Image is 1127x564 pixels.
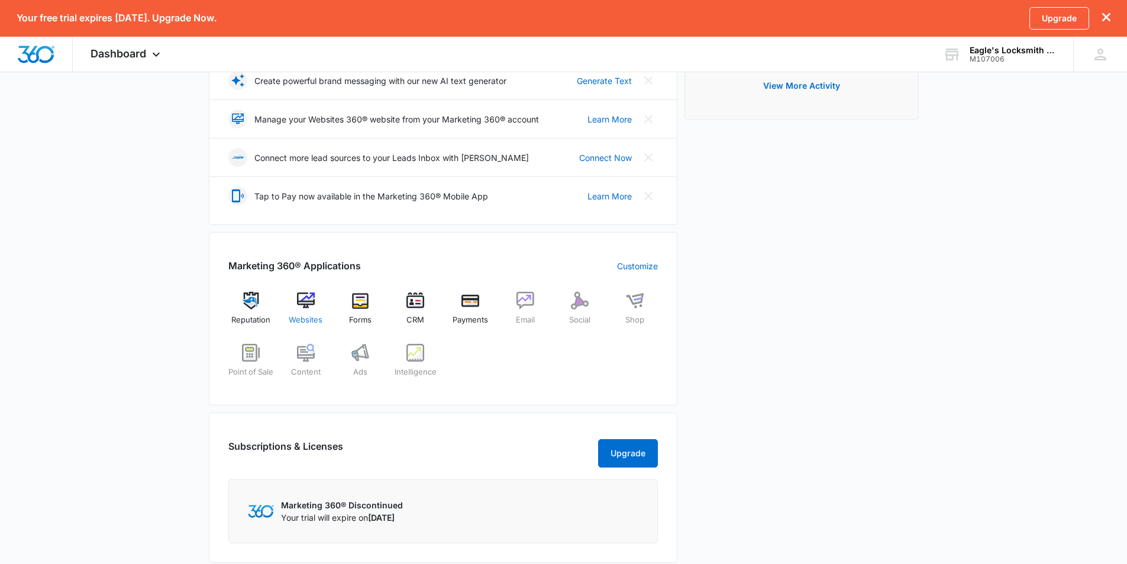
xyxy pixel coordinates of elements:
[639,109,658,128] button: Close
[228,439,343,463] h2: Subscriptions & Licenses
[289,314,322,326] span: Websites
[283,344,328,386] a: Content
[395,366,437,378] span: Intelligence
[17,12,217,24] p: Your free trial expires [DATE]. Upgrade Now.
[281,511,403,524] p: Your trial will expire on
[516,314,535,326] span: Email
[393,292,438,334] a: CRM
[283,292,328,334] a: Websites
[617,260,658,272] a: Customize
[254,113,539,125] p: Manage your Websites 360® website from your Marketing 360® account
[231,314,270,326] span: Reputation
[291,366,321,378] span: Content
[970,55,1056,63] div: account id
[254,152,529,164] p: Connect more lead sources to your Leads Inbox with [PERSON_NAME]
[406,314,424,326] span: CRM
[338,292,383,334] a: Forms
[228,344,274,386] a: Point of Sale
[639,71,658,90] button: Close
[448,292,493,334] a: Payments
[281,499,403,511] p: Marketing 360® Discontinued
[625,314,644,326] span: Shop
[254,75,506,87] p: Create powerful brand messaging with our new AI text generator
[970,46,1056,55] div: account name
[228,366,273,378] span: Point of Sale
[639,148,658,167] button: Close
[228,259,361,273] h2: Marketing 360® Applications
[751,72,852,100] button: View More Activity
[587,113,632,125] a: Learn More
[639,186,658,205] button: Close
[393,344,438,386] a: Intelligence
[228,292,274,334] a: Reputation
[248,505,274,517] img: Marketing 360 Logo
[612,292,658,334] a: Shop
[254,190,488,202] p: Tap to Pay now available in the Marketing 360® Mobile App
[368,513,395,523] span: [DATE]
[569,314,590,326] span: Social
[1029,7,1089,30] a: Upgrade
[73,37,181,72] div: Dashboard
[587,190,632,202] a: Learn More
[577,75,632,87] a: Generate Text
[1102,12,1110,24] button: dismiss this dialog
[453,314,488,326] span: Payments
[349,314,372,326] span: Forms
[91,47,146,60] span: Dashboard
[353,366,367,378] span: Ads
[557,292,603,334] a: Social
[598,439,658,468] button: Upgrade
[338,344,383,386] a: Ads
[579,152,632,164] a: Connect Now
[502,292,548,334] a: Email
